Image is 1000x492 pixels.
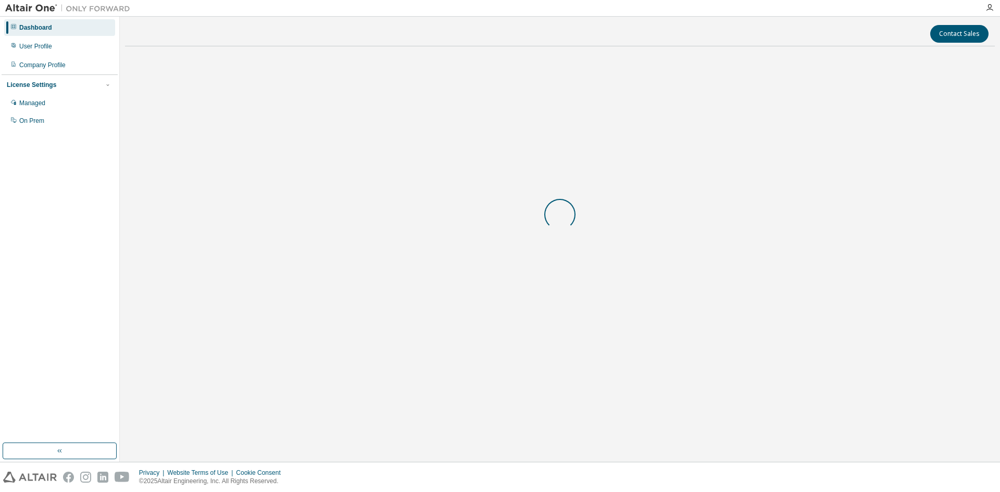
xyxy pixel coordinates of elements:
button: Contact Sales [930,25,989,43]
img: facebook.svg [63,472,74,483]
div: Company Profile [19,61,66,69]
p: © 2025 Altair Engineering, Inc. All Rights Reserved. [139,477,287,486]
img: altair_logo.svg [3,472,57,483]
div: Privacy [139,469,167,477]
img: linkedin.svg [97,472,108,483]
div: User Profile [19,42,52,51]
div: On Prem [19,117,44,125]
div: License Settings [7,81,56,89]
img: instagram.svg [80,472,91,483]
div: Managed [19,99,45,107]
div: Dashboard [19,23,52,32]
img: youtube.svg [115,472,130,483]
div: Cookie Consent [236,469,286,477]
div: Website Terms of Use [167,469,236,477]
img: Altair One [5,3,135,14]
